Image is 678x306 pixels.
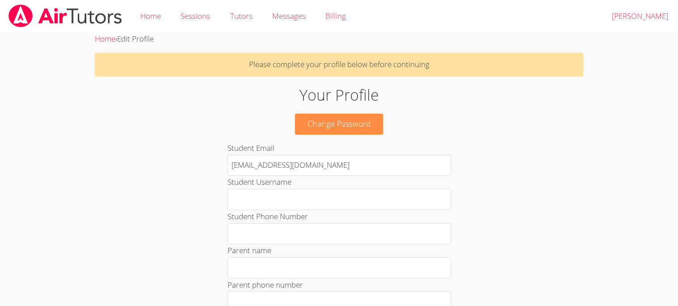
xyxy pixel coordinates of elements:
[227,280,303,290] label: Parent phone number
[227,211,308,221] label: Student Phone Number
[95,33,583,46] div: ›
[272,11,306,21] span: Messages
[227,143,274,153] label: Student Email
[227,177,291,187] label: Student Username
[95,53,583,76] p: Please complete your profile below before continuing
[156,84,522,106] h1: Your Profile
[95,34,115,44] a: Home
[117,34,154,44] span: Edit Profile
[227,245,271,255] label: Parent name
[8,4,123,27] img: airtutors_banner-c4298cdbf04f3fff15de1276eac7730deb9818008684d7c2e4769d2f7ddbe033.png
[295,114,383,135] a: Change Password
